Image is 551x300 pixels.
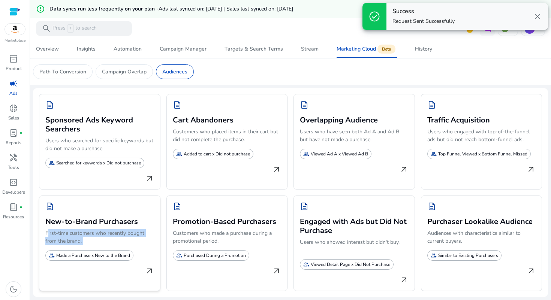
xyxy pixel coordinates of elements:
[6,65,22,72] p: Product
[300,238,409,257] p: Users who showed interest but didn't buy.
[173,128,281,146] p: Customers who placed items in their cart but did not complete the purchase.
[19,131,22,134] span: fiber_manual_record
[184,151,250,157] p: Added to cart x Did not purchase
[300,128,409,146] p: Users who have seen both Ad A and Ad B but have not made a purchase.
[173,202,182,211] span: description
[527,165,536,174] span: arrow_outward
[527,267,536,276] span: arrow_outward
[45,216,154,226] h3: New-to-Brand Purchasers
[36,4,45,13] mat-icon: error_outline
[9,178,18,187] span: code_blocks
[162,68,187,76] p: Audiences
[45,137,154,155] p: Users who searched for specific keywords but did not make a purchase.
[184,252,246,259] p: Purchased During a Promotion
[431,252,437,258] span: group
[311,151,368,157] p: Viewed Ad A x Viewed Ad B
[300,202,309,211] span: description
[8,164,19,171] p: Tools
[427,114,536,125] h3: Traffic Acquisition
[3,213,24,220] p: Resources
[45,114,154,134] h3: Sponsored Ads Keyword Searchers
[5,24,25,35] img: amazon.svg
[9,54,18,63] span: inventory_2
[19,206,22,209] span: fiber_manual_record
[303,261,309,267] span: group
[114,46,142,52] div: Automation
[173,100,182,109] span: description
[9,285,18,294] span: dark_mode
[159,5,293,12] span: Ads last synced on: [DATE] | Sales last synced on: [DATE]
[9,104,18,113] span: donut_small
[49,6,293,12] h5: Data syncs run less frequently on your plan -
[145,174,154,183] span: arrow_outward
[52,24,97,33] p: Press to search
[400,276,409,285] span: arrow_outward
[301,46,319,52] div: Stream
[311,261,390,268] p: Viewed Detail Page x Did Not Purchase
[438,252,498,259] p: Similar to Existing Purchasers
[300,100,309,109] span: description
[45,229,154,248] p: First-time customers who recently bought from the brand.
[225,46,283,52] div: Targets & Search Terms
[176,252,182,258] span: group
[415,46,432,52] div: History
[176,151,182,157] span: group
[377,45,395,54] span: Beta
[300,114,409,125] h3: Overlapping Audience
[173,229,281,248] p: Customers who made a purchase during a promotional period.
[56,252,130,259] p: Made a Purchase x New to the Brand
[427,100,436,109] span: description
[427,202,436,211] span: description
[392,18,455,25] p: Request Sent Successfully
[9,128,18,137] span: lab_profile
[45,100,54,109] span: description
[427,216,536,226] h3: Purchaser Lookalike Audience
[4,38,25,43] p: Marketplace
[2,189,25,196] p: Developers
[173,216,281,226] h3: Promotion-Based Purchasers
[303,151,309,157] span: group
[400,165,409,174] span: arrow_outward
[9,203,18,212] span: book_4
[300,216,409,235] h3: Engaged with Ads but Did Not Purchase
[77,46,96,52] div: Insights
[272,165,281,174] span: arrow_outward
[36,46,59,52] div: Overview
[9,153,18,162] span: handyman
[67,24,74,33] span: /
[102,68,147,76] p: Campaign Overlap
[39,68,86,76] p: Path To Conversion
[368,10,380,22] span: check_circle
[438,151,527,157] p: Top Funnel Viewed x Bottom Funnel Missed
[173,114,281,125] h3: Cart Abandoners
[42,24,51,33] span: search
[160,46,207,52] div: Campaign Manager
[272,267,281,276] span: arrow_outward
[9,79,18,88] span: campaign
[427,229,536,248] p: Audiences with characteristics similar to current buyers.
[533,12,542,21] span: close
[9,90,18,97] p: Ads
[145,267,154,276] span: arrow_outward
[49,252,55,258] span: group
[56,160,141,166] p: Searched for keywords x Did not purchase
[392,8,455,15] h4: Success
[431,151,437,157] span: group
[427,128,536,146] p: Users who engaged with top-of-the-funnel ads but did not reach bottom-funnel ads.
[337,46,397,52] div: Marketing Cloud
[49,160,55,166] span: group
[8,115,19,121] p: Sales
[45,202,54,211] span: description
[6,139,21,146] p: Reports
